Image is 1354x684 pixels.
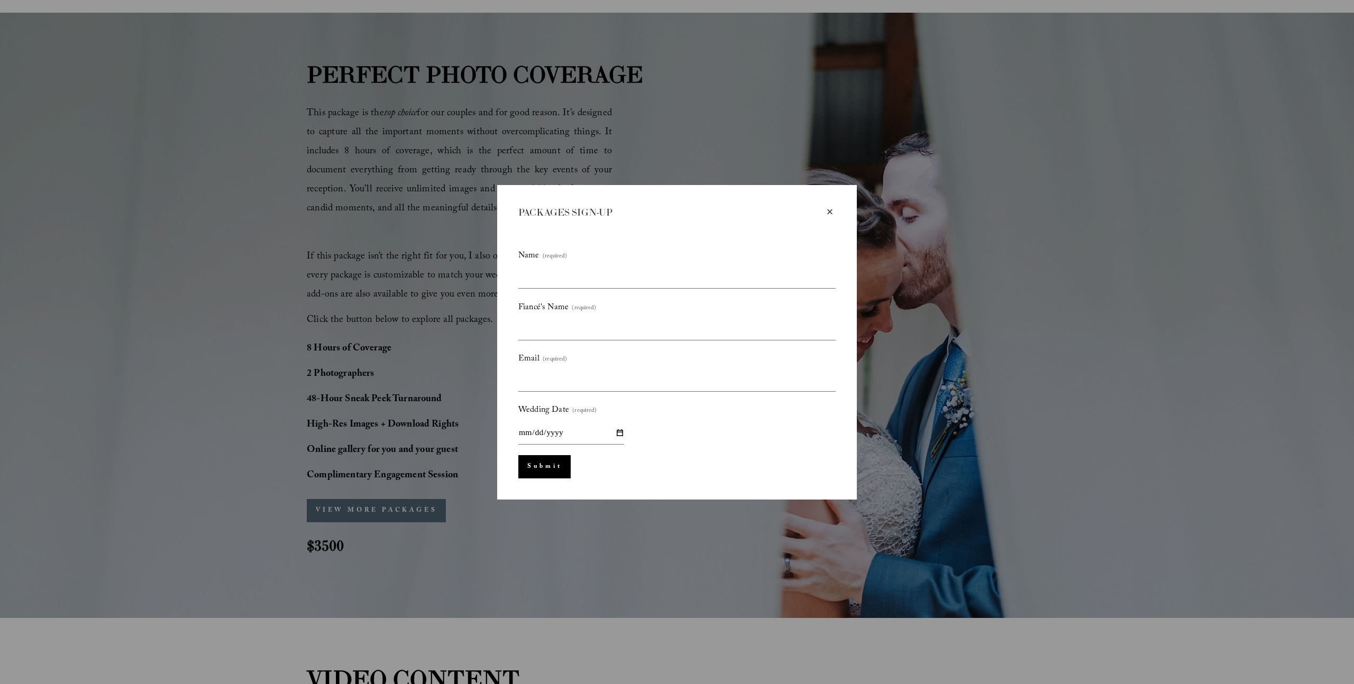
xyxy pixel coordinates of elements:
span: Fiancé's Name [518,300,569,316]
div: Close [824,206,836,218]
span: Email [518,351,539,367]
span: (required) [543,354,567,366]
span: (required) [543,251,567,263]
span: (required) [572,405,597,417]
button: Submit [518,455,571,478]
span: Name [518,248,539,264]
span: (required) [572,303,596,315]
div: PACKAGES SIGN-UP [518,206,824,219]
span: Wedding Date [518,402,569,419]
